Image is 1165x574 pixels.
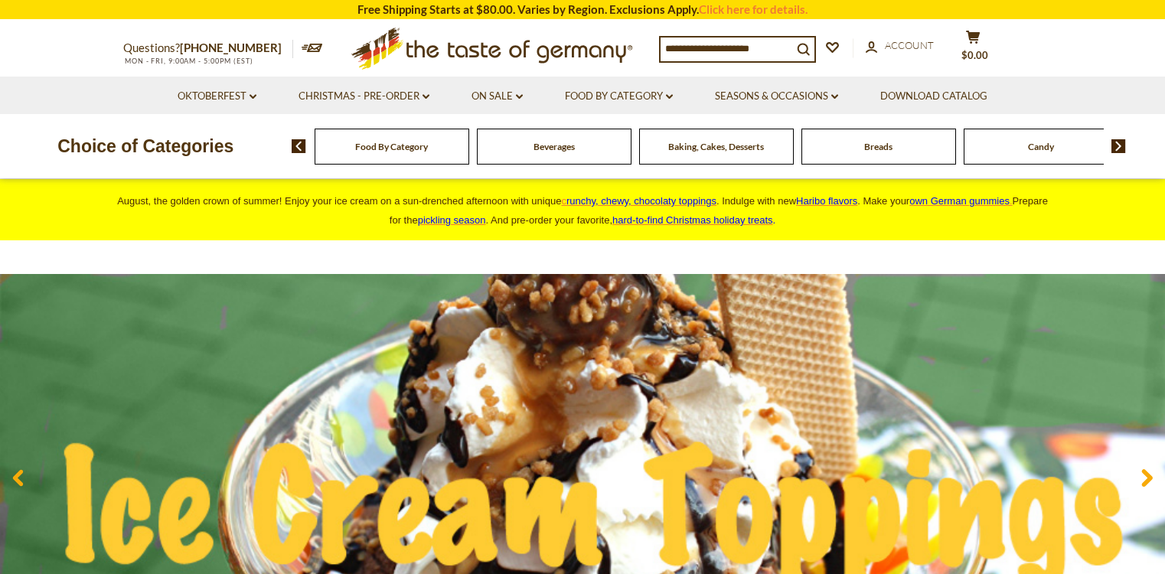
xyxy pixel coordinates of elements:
[534,141,575,152] a: Beverages
[909,195,1010,207] span: own German gummies
[178,88,256,105] a: Oktoberfest
[565,88,673,105] a: Food By Category
[961,49,988,61] span: $0.00
[418,214,486,226] a: pickling season
[880,88,987,105] a: Download Catalog
[950,30,996,68] button: $0.00
[612,214,773,226] a: hard-to-find Christmas holiday treats
[566,195,716,207] span: runchy, chewy, chocolaty toppings
[796,195,857,207] a: Haribo flavors
[561,195,716,207] a: crunchy, chewy, chocolaty toppings
[123,38,293,58] p: Questions?
[299,88,429,105] a: Christmas - PRE-ORDER
[123,57,253,65] span: MON - FRI, 9:00AM - 5:00PM (EST)
[668,141,764,152] a: Baking, Cakes, Desserts
[864,141,893,152] a: Breads
[612,214,775,226] span: .
[1111,139,1126,153] img: next arrow
[699,2,808,16] a: Click here for details.
[715,88,838,105] a: Seasons & Occasions
[355,141,428,152] a: Food By Category
[292,139,306,153] img: previous arrow
[909,195,1012,207] a: own German gummies.
[117,195,1048,226] span: August, the golden crown of summer! Enjoy your ice cream on a sun-drenched afternoon with unique ...
[472,88,523,105] a: On Sale
[866,38,934,54] a: Account
[1028,141,1054,152] a: Candy
[180,41,282,54] a: [PHONE_NUMBER]
[885,39,934,51] span: Account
